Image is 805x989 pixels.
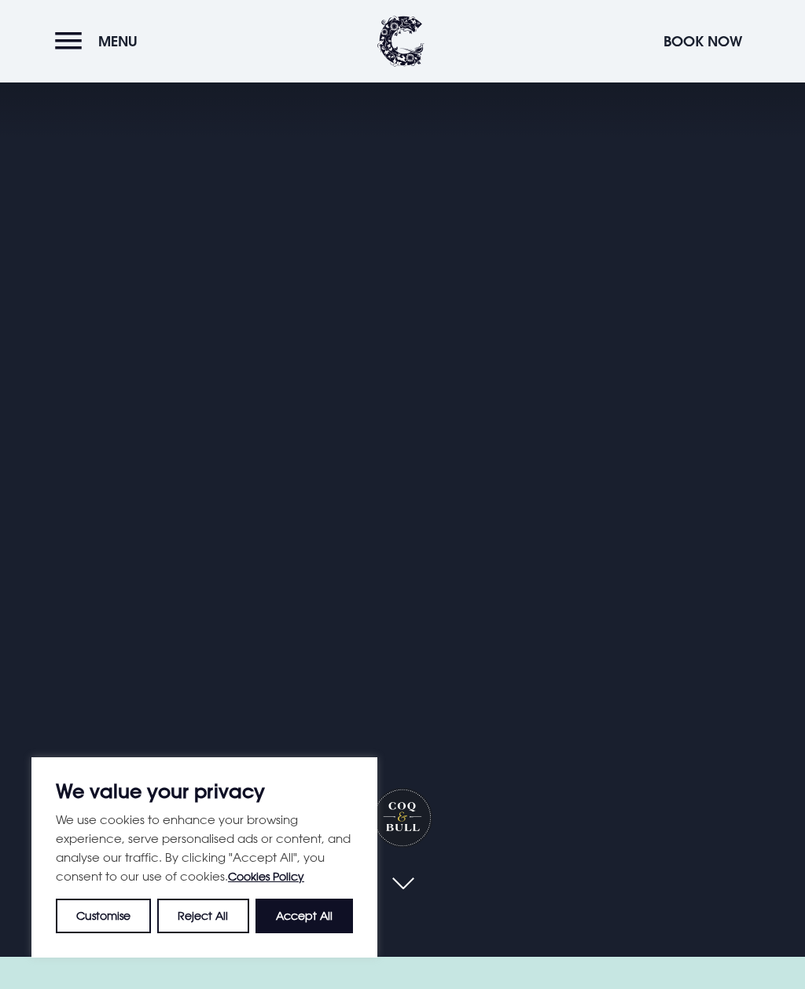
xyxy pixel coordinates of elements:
[373,788,433,848] h1: Coq & Bull
[31,757,377,958] div: We value your privacy
[56,810,353,886] p: We use cookies to enhance your browsing experience, serve personalised ads or content, and analys...
[157,899,248,933] button: Reject All
[656,24,750,58] button: Book Now
[377,16,425,67] img: Clandeboye Lodge
[56,899,151,933] button: Customise
[98,32,138,50] span: Menu
[228,870,304,883] a: Cookies Policy
[55,24,145,58] button: Menu
[56,782,353,800] p: We value your privacy
[255,899,353,933] button: Accept All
